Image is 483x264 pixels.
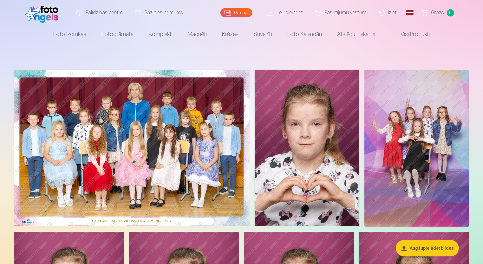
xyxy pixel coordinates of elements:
a: Visi produkti [383,25,437,43]
a: Foto izdrukas [46,25,94,43]
img: /fa1 [25,3,62,23]
span: Grozs [431,9,444,16]
a: Atslēgu piekariņi [330,25,383,43]
span: 0 [447,9,454,16]
a: Galerija [220,8,252,17]
a: Magnēti [180,25,214,43]
a: Foto kalendāri [280,25,330,43]
a: Komplekti [141,25,180,43]
a: Suvenīri [246,25,280,43]
button: Augšupielādēt bildes [396,240,459,256]
a: Fotogrāmata [94,25,141,43]
a: Krūzes [214,25,246,43]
